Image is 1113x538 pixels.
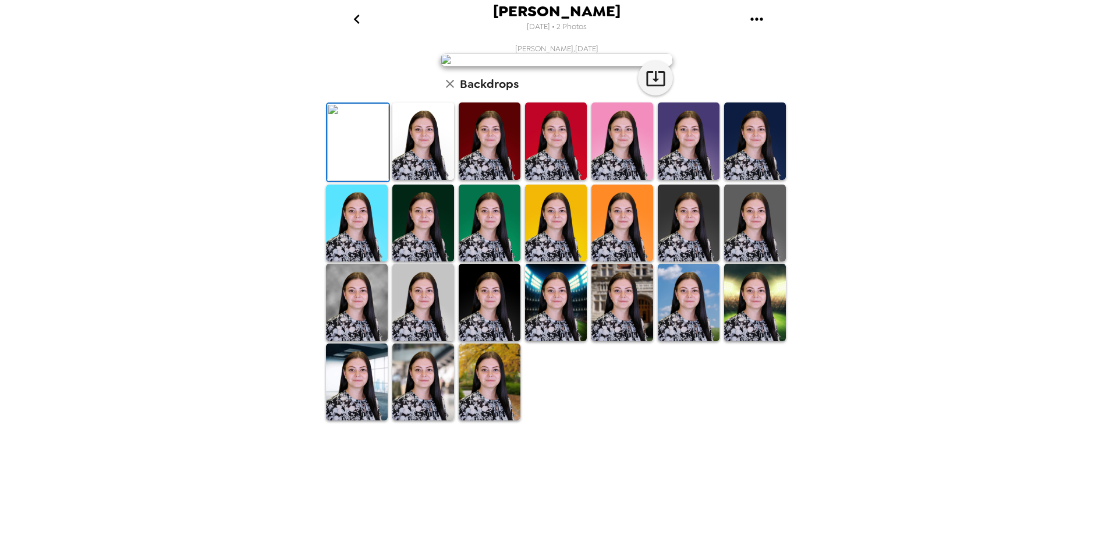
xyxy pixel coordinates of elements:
[440,54,673,66] img: user
[493,3,621,19] span: [PERSON_NAME]
[460,75,519,93] h6: Backdrops
[527,19,587,35] span: [DATE] • 2 Photos
[515,44,598,54] span: [PERSON_NAME] , [DATE]
[327,104,389,181] img: Original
